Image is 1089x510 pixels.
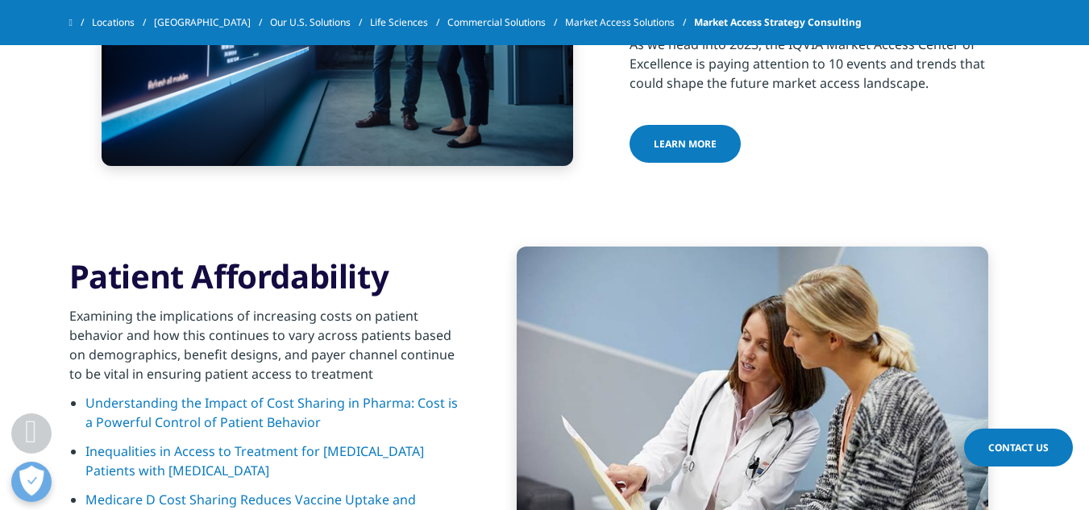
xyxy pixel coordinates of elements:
[69,256,460,296] h3: Patient Affordability
[630,125,741,163] a: Learn more
[370,8,447,37] a: Life Sciences
[154,8,270,37] a: [GEOGRAPHIC_DATA]
[69,306,460,393] p: Examining the implications of increasing costs on patient behavior and how this continues to vary...
[447,8,565,37] a: Commercial Solutions
[964,429,1073,466] a: Contact Us
[654,137,717,151] span: Learn more
[630,25,1020,93] div: As we head into 2023, the IQVIA Market Access Center of Excellence is paying attention to 10 even...
[92,8,154,37] a: Locations
[85,394,458,431] a: Understanding the Impact of Cost Sharing in Pharma: Cost is a Powerful Control of Patient Behavior
[694,8,862,37] span: Market Access Strategy Consulting
[11,462,52,502] button: Open Preferences
[270,8,370,37] a: Our U.S. Solutions
[988,441,1049,454] span: Contact Us
[85,442,424,479] a: Inequalities in Access to Treatment for [MEDICAL_DATA] Patients with [MEDICAL_DATA]
[565,8,694,37] a: Market Access Solutions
